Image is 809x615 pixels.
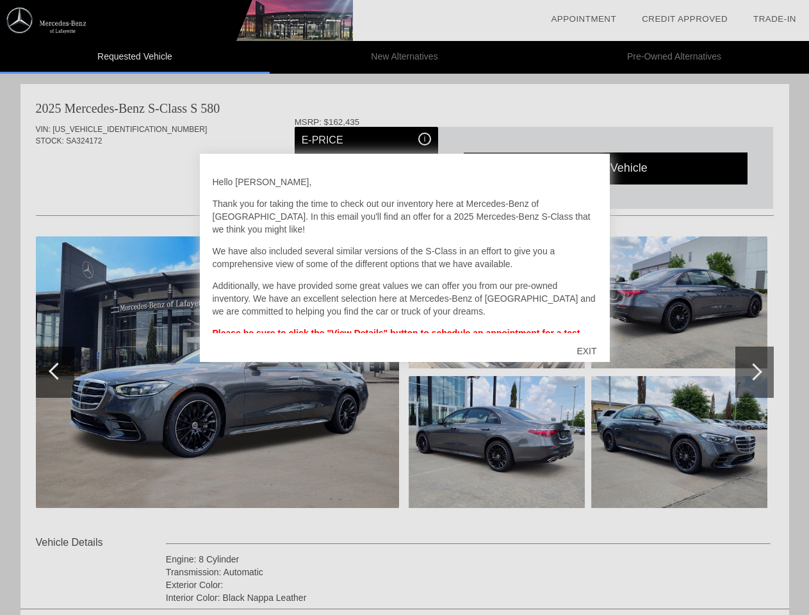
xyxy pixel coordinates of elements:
[753,14,796,24] a: Trade-In
[213,279,597,318] p: Additionally, we have provided some great values we can offer you from our pre-owned inventory. W...
[213,176,597,188] p: Hello [PERSON_NAME],
[213,197,597,236] p: Thank you for taking the time to check out our inventory here at Mercedes-Benz of [GEOGRAPHIC_DAT...
[642,14,728,24] a: Credit Approved
[213,245,597,270] p: We have also included several similar versions of the S-Class in an effort to give you a comprehe...
[551,14,616,24] a: Appointment
[213,328,580,351] strong: Please be sure to click the "View Details" button to schedule an appointment for a test drive or ...
[564,332,609,370] div: EXIT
